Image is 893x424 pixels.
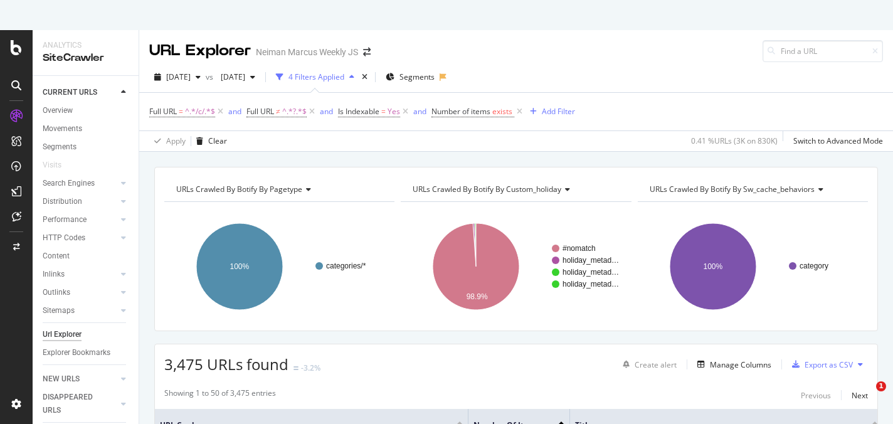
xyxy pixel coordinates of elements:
div: Add Filter [542,106,575,117]
h4: URLs Crawled By Botify By sw_cache_behaviors [647,179,857,199]
button: Segments [381,67,440,87]
button: Export as CSV [787,354,853,374]
div: Inlinks [43,268,65,281]
svg: A chart. [638,212,868,321]
span: Number of items [431,106,490,117]
span: exists [492,106,512,117]
span: 3,475 URLs found [164,354,288,374]
span: vs [206,72,216,82]
span: = [381,106,386,117]
a: Inlinks [43,268,117,281]
a: Url Explorer [43,328,130,341]
div: arrow-right-arrow-left [363,48,371,56]
button: and [413,105,426,117]
div: Movements [43,122,82,135]
a: Explorer Bookmarks [43,346,130,359]
a: CURRENT URLS [43,86,117,99]
text: holiday_metad… [563,280,619,289]
div: Content [43,250,70,263]
div: NEW URLS [43,373,80,386]
span: URLs Crawled By Botify By custom_holiday [413,184,561,194]
button: Add Filter [525,104,575,119]
a: Distribution [43,195,117,208]
div: Visits [43,159,61,172]
img: Equal [293,366,299,370]
div: Previous [801,390,831,401]
div: SiteCrawler [43,51,129,65]
button: Switch to Advanced Mode [788,131,883,151]
a: Outlinks [43,286,117,299]
h4: URLs Crawled By Botify By pagetype [174,179,383,199]
div: Create alert [635,359,677,370]
span: Segments [399,72,435,82]
a: NEW URLS [43,373,117,386]
div: URL Explorer [149,40,251,61]
span: URLs Crawled By Botify By pagetype [176,184,302,194]
button: Clear [191,131,227,151]
span: Is Indexable [338,106,379,117]
button: and [228,105,241,117]
button: and [320,105,333,117]
h4: URLs Crawled By Botify By custom_holiday [410,179,620,199]
div: Neiman Marcus Weekly JS [256,46,358,58]
a: Content [43,250,130,263]
div: Switch to Advanced Mode [793,135,883,146]
text: categories/* [326,262,366,270]
button: Previous [801,388,831,403]
div: Clear [208,135,227,146]
button: [DATE] [149,67,206,87]
input: Find a URL [763,40,883,62]
a: Movements [43,122,130,135]
span: Full URL [149,106,177,117]
div: times [359,71,370,83]
text: category [800,262,828,270]
span: 1 [876,381,886,391]
button: [DATE] [216,67,260,87]
div: -3.2% [301,363,320,373]
span: 2025 Jul. 28th [216,72,245,82]
a: Visits [43,159,74,172]
svg: A chart. [164,212,394,321]
div: Apply [166,135,186,146]
text: 98.9% [467,292,488,301]
div: Url Explorer [43,328,82,341]
text: 100% [703,262,722,271]
text: holiday_metad… [563,268,619,277]
div: Segments [43,140,77,154]
a: Search Engines [43,177,117,190]
a: Overview [43,104,130,117]
span: Yes [388,103,400,120]
iframe: Intercom live chat [850,381,880,411]
text: holiday_metad… [563,256,619,265]
div: and [320,106,333,117]
span: Full URL [246,106,274,117]
div: Performance [43,213,87,226]
div: 0.41 % URLs ( 3K on 830K ) [691,135,778,146]
div: Search Engines [43,177,95,190]
text: #nomatch [563,244,596,253]
div: Explorer Bookmarks [43,346,110,359]
button: Apply [149,131,186,151]
div: Manage Columns [710,359,771,370]
button: 4 Filters Applied [271,67,359,87]
svg: A chart. [401,212,631,321]
span: ≠ [276,106,280,117]
div: Analytics [43,40,129,51]
a: DISAPPEARED URLS [43,391,117,417]
div: Showing 1 to 50 of 3,475 entries [164,388,276,403]
div: 4 Filters Applied [288,72,344,82]
span: URLs Crawled By Botify By sw_cache_behaviors [650,184,815,194]
a: Performance [43,213,117,226]
span: = [179,106,183,117]
div: Sitemaps [43,304,75,317]
text: 100% [230,262,250,271]
div: and [413,106,426,117]
button: Create alert [618,354,677,374]
button: Manage Columns [692,357,771,372]
div: DISAPPEARED URLS [43,391,106,417]
div: Distribution [43,195,82,208]
a: HTTP Codes [43,231,117,245]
